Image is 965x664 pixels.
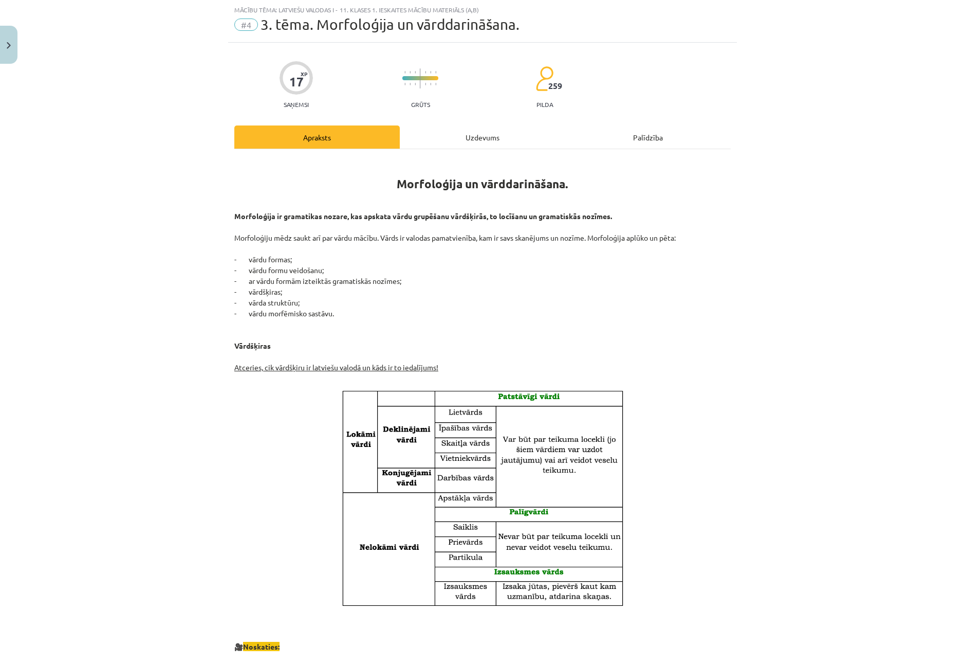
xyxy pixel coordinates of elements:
[430,83,431,85] img: icon-short-line-57e1e144782c952c97e751825c79c345078a6d821885a25fce030b3d8c18986b.svg
[548,81,562,91] span: 259
[234,330,271,350] strong: Vārdšķiras
[400,125,565,149] div: Uzdevums
[411,101,430,108] p: Grūts
[234,211,731,384] p: Morfoloģiju mēdz saukt arī par vārdu mācību. Vārds ir valodas pamatvienība, kam ir savs skanējums...
[301,71,307,77] span: XP
[420,68,421,88] img: icon-long-line-d9ea69661e0d244f92f715978eff75569469978d946b2353a9bb055b3ed8787d.svg
[397,176,568,191] b: Morfoloģija un vārddarināšana.
[410,71,411,74] img: icon-short-line-57e1e144782c952c97e751825c79c345078a6d821885a25fce030b3d8c18986b.svg
[234,6,731,13] div: Mācību tēma: Latviešu valodas i - 11. klases 1. ieskaites mācību materiāls (a,b)
[234,631,731,652] p: 🎥
[415,83,416,85] img: icon-short-line-57e1e144782c952c97e751825c79c345078a6d821885a25fce030b3d8c18986b.svg
[415,71,416,74] img: icon-short-line-57e1e144782c952c97e751825c79c345078a6d821885a25fce030b3d8c18986b.svg
[535,66,553,92] img: students-c634bb4e5e11cddfef0936a35e636f08e4e9abd3cc4e673bd6f9a4125e45ecb1.svg
[234,211,612,221] strong: Morfoloģija ir gramatikas nozare, kas apskata vārdu grupēšanu vārdšķirās, to locīšanu un gramatis...
[435,83,436,85] img: icon-short-line-57e1e144782c952c97e751825c79c345078a6d821885a25fce030b3d8c18986b.svg
[425,71,426,74] img: icon-short-line-57e1e144782c952c97e751825c79c345078a6d821885a25fce030b3d8c18986b.svg
[536,101,553,108] p: pilda
[425,83,426,85] img: icon-short-line-57e1e144782c952c97e751825c79c345078a6d821885a25fce030b3d8c18986b.svg
[565,125,731,149] div: Palīdzība
[404,83,405,85] img: icon-short-line-57e1e144782c952c97e751825c79c345078a6d821885a25fce030b3d8c18986b.svg
[7,42,11,49] img: icon-close-lesson-0947bae3869378f0d4975bcd49f059093ad1ed9edebbc8119c70593378902aed.svg
[234,19,258,31] span: #4
[430,71,431,74] img: icon-short-line-57e1e144782c952c97e751825c79c345078a6d821885a25fce030b3d8c18986b.svg
[404,71,405,74] img: icon-short-line-57e1e144782c952c97e751825c79c345078a6d821885a25fce030b3d8c18986b.svg
[234,125,400,149] div: Apraksts
[289,75,304,89] div: 17
[261,16,519,33] span: 3. tēma. Morfoloģija un vārddarināšana.
[410,83,411,85] img: icon-short-line-57e1e144782c952c97e751825c79c345078a6d821885a25fce030b3d8c18986b.svg
[435,71,436,74] img: icon-short-line-57e1e144782c952c97e751825c79c345078a6d821885a25fce030b3d8c18986b.svg
[280,101,313,108] p: Saņemsi
[234,363,438,372] u: Atceries, cik vārdšķiru ir latviešu valodā un kāds ir to iedalījums!
[243,642,280,651] span: Noskaties:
